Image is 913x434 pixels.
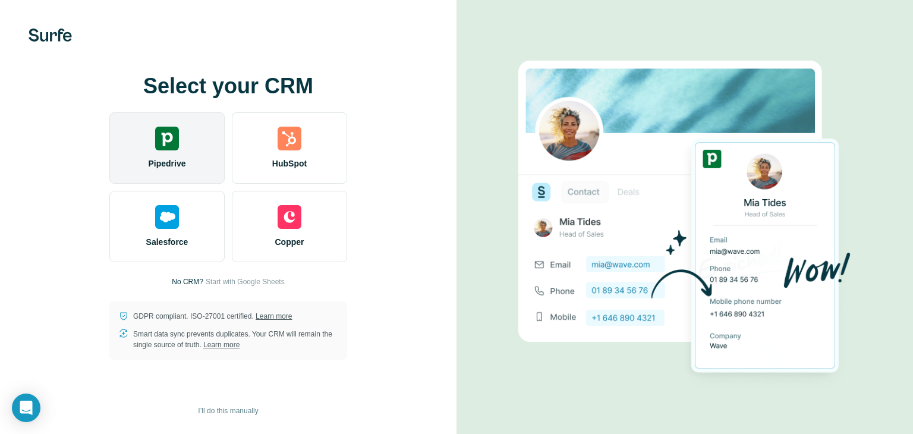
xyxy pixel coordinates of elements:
img: salesforce's logo [155,205,179,229]
img: hubspot's logo [278,127,301,150]
span: Copper [275,236,304,248]
p: No CRM? [172,276,203,287]
p: Smart data sync prevents duplicates. Your CRM will remain the single source of truth. [133,329,338,350]
button: I’ll do this manually [190,402,266,420]
span: HubSpot [272,158,307,169]
a: Learn more [203,341,240,349]
button: Start with Google Sheets [206,276,285,287]
div: Open Intercom Messenger [12,394,40,422]
span: I’ll do this manually [198,405,258,416]
a: Learn more [256,312,292,320]
span: Pipedrive [148,158,185,169]
img: pipedrive's logo [155,127,179,150]
h1: Select your CRM [109,74,347,98]
img: copper's logo [278,205,301,229]
img: Surfe's logo [29,29,72,42]
span: Salesforce [146,236,188,248]
p: GDPR compliant. ISO-27001 certified. [133,311,292,322]
img: PIPEDRIVE image [518,40,851,394]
